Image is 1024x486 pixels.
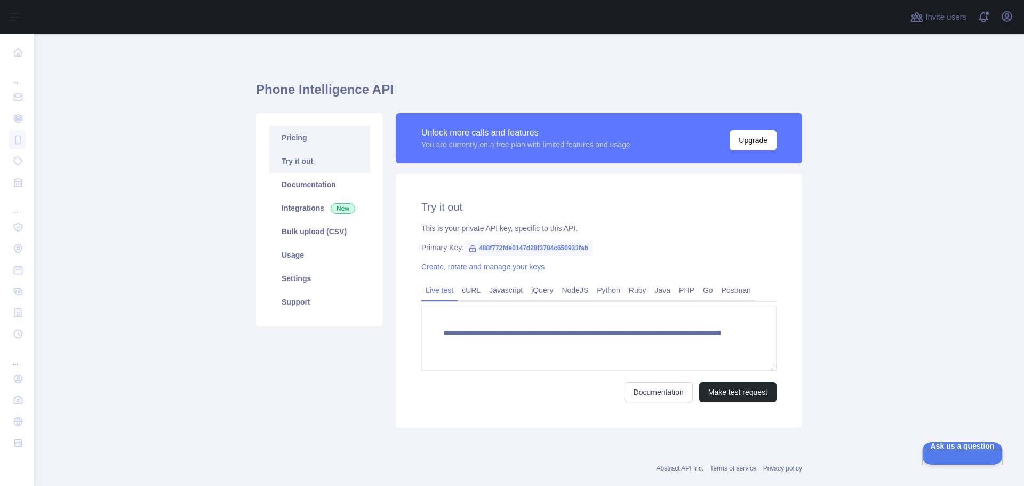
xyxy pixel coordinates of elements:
[421,242,777,253] div: Primary Key:
[269,290,370,314] a: Support
[925,11,966,23] span: Invite users
[269,173,370,196] a: Documentation
[421,282,458,299] a: Live test
[651,282,675,299] a: Java
[9,64,26,85] div: ...
[269,220,370,243] a: Bulk upload (CSV)
[557,282,593,299] a: NodeJS
[657,465,704,472] a: Abstract API Inc.
[269,149,370,173] a: Try it out
[458,282,485,299] a: cURL
[269,267,370,290] a: Settings
[710,465,756,472] a: Terms of service
[269,126,370,149] a: Pricing
[625,382,693,402] a: Documentation
[421,139,630,150] div: You are currently on a free plan with limited features and usage
[9,194,26,216] div: ...
[269,196,370,220] a: Integrations New
[625,282,651,299] a: Ruby
[527,282,557,299] a: jQuery
[763,465,802,472] a: Privacy policy
[699,382,777,402] button: Make test request
[421,126,630,139] div: Unlock more calls and features
[421,223,777,234] div: This is your private API key, specific to this API.
[421,200,777,214] h2: Try it out
[485,282,527,299] a: Javascript
[922,442,1003,465] iframe: Help Scout Beacon - Open
[331,203,355,214] span: New
[593,282,625,299] a: Python
[699,282,717,299] a: Go
[269,243,370,267] a: Usage
[9,346,26,367] div: ...
[464,240,593,256] span: 488f772fde0147d28f3784c650931fab
[908,9,969,26] button: Invite users
[730,130,777,150] button: Upgrade
[421,262,545,271] a: Create, rotate and manage your keys
[675,282,699,299] a: PHP
[717,282,755,299] a: Postman
[256,81,802,107] h1: Phone Intelligence API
